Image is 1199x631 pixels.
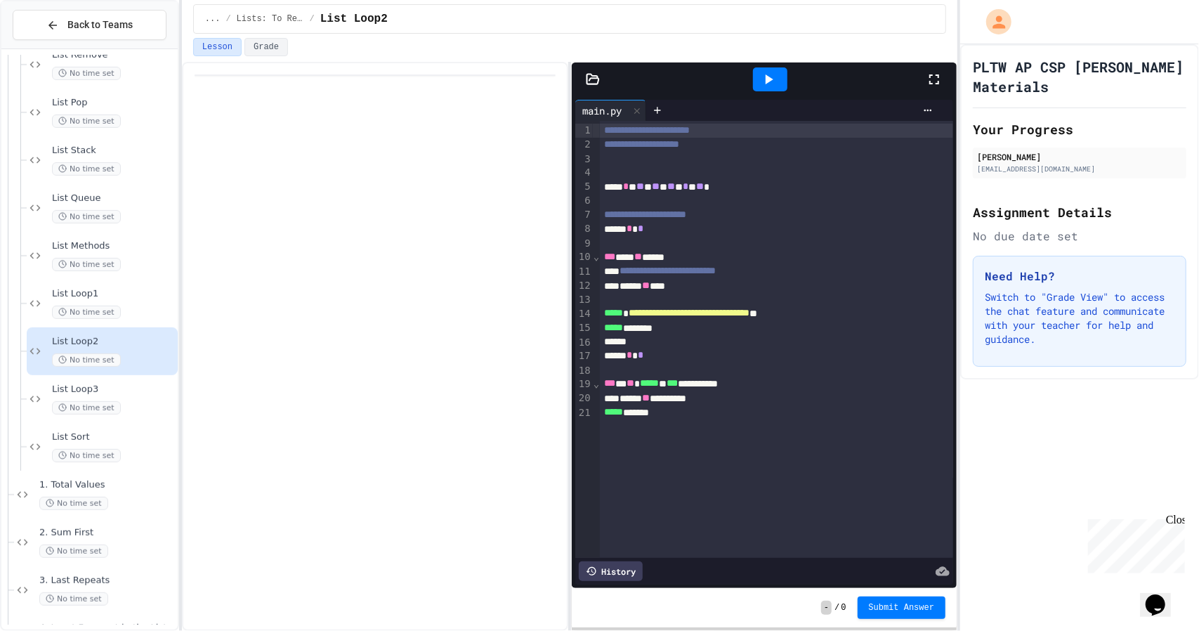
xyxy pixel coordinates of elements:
div: No due date set [973,228,1186,245]
h2: Your Progress [973,119,1186,139]
div: My Account [971,6,1015,38]
span: List Methods [52,240,175,252]
span: List Sort [52,431,175,443]
span: - [821,601,832,615]
div: 18 [575,364,593,378]
div: main.py [575,103,629,118]
h3: Need Help? [985,268,1174,285]
div: 21 [575,406,593,420]
div: 14 [575,307,593,321]
div: 12 [575,279,593,293]
button: Back to Teams [13,10,166,40]
div: 16 [575,336,593,350]
div: [PERSON_NAME] [977,150,1182,163]
span: / [834,602,839,613]
span: List Loop3 [52,384,175,396]
h2: Assignment Details [973,202,1186,222]
div: 13 [575,293,593,307]
div: main.py [575,100,646,121]
button: Grade [244,38,288,56]
span: List Loop2 [52,336,175,348]
span: No time set [39,592,108,606]
span: No time set [52,306,121,319]
span: Lists: To Reviews [237,13,304,25]
div: [EMAIL_ADDRESS][DOMAIN_NAME] [977,164,1182,174]
span: List Stack [52,145,175,157]
div: 11 [575,265,593,279]
span: List Loop1 [52,288,175,300]
span: / [310,13,315,25]
div: 19 [575,377,593,391]
div: Chat with us now!Close [6,6,97,89]
span: 3. Last Repeats [39,575,175,587]
iframe: chat widget [1082,514,1185,573]
span: No time set [39,545,108,558]
span: List Pop [52,97,175,109]
iframe: chat widget [1140,575,1185,617]
span: No time set [52,67,121,80]
h1: PLTW AP CSP [PERSON_NAME] Materials [973,57,1186,96]
div: 8 [575,222,593,236]
div: History [579,561,643,581]
span: 2. Sum First [39,527,175,539]
span: List Queue [52,193,175,204]
span: No time set [52,162,121,176]
span: ... [205,13,221,25]
span: / [225,13,230,25]
div: 20 [575,391,593,405]
span: 1. Total Values [39,479,175,491]
span: No time set [52,449,121,462]
div: 17 [575,349,593,363]
span: List Remove [52,49,175,61]
div: 6 [575,194,593,208]
span: 0 [841,602,846,613]
span: No time set [52,258,121,271]
button: Lesson [193,38,242,56]
div: 7 [575,208,593,222]
span: Fold line [593,251,600,262]
span: No time set [52,115,121,128]
div: 9 [575,237,593,251]
span: No time set [52,210,121,223]
div: 3 [575,152,593,167]
span: Back to Teams [67,18,133,32]
div: 4 [575,166,593,180]
span: List Loop2 [320,11,388,27]
div: 5 [575,180,593,194]
span: Submit Answer [869,602,935,613]
button: Submit Answer [858,597,946,619]
span: No time set [52,353,121,367]
div: 2 [575,138,593,152]
div: 1 [575,124,593,138]
div: 10 [575,250,593,264]
span: No time set [52,401,121,415]
span: No time set [39,497,108,510]
div: 15 [575,321,593,335]
span: Fold line [593,378,600,389]
p: Switch to "Grade View" to access the chat feature and communicate with your teacher for help and ... [985,290,1174,346]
